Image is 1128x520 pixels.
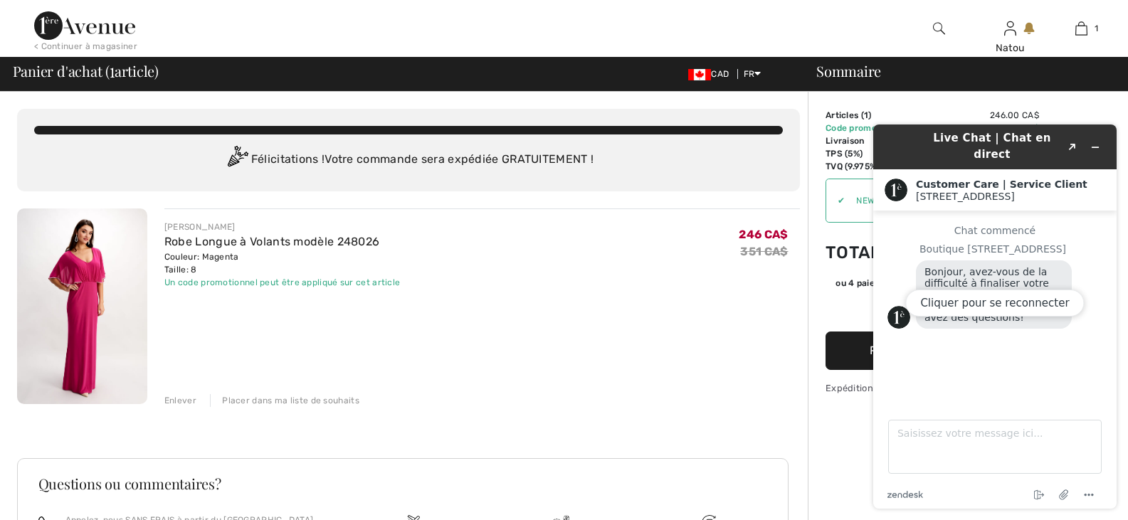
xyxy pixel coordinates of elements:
[826,109,901,122] td: Articles ( )
[164,250,401,276] div: Couleur: Magenta Taille: 8
[38,477,767,491] h3: Questions ou commentaires?
[975,41,1045,55] div: Natou
[164,394,196,407] div: Enlever
[34,40,137,53] div: < Continuer à magasiner
[826,147,901,160] td: TPS (5%)
[1075,20,1087,37] img: Mon panier
[826,194,845,207] div: ✔
[1004,20,1016,37] img: Mes infos
[826,295,1039,327] iframe: PayPal-paypal
[826,381,1039,395] div: Expédition et retour sans interruption
[826,228,901,277] td: Total
[864,110,868,120] span: 1
[826,277,1039,295] div: ou 4 paiements de60.10 CA$avecSezzle Cliquez pour en savoir plus sur Sezzle
[901,109,1039,122] td: 246.00 CA$
[164,276,401,289] div: Un code promotionnel peut être appliqué sur cet article
[164,221,401,233] div: [PERSON_NAME]
[17,208,147,404] img: Robe Longue à Volants modèle 248026
[739,228,788,241] span: 246 CA$
[826,160,901,173] td: TVQ (9.975%)
[1095,22,1098,35] span: 1
[688,69,711,80] img: Canadian Dollar
[31,10,60,23] span: Chat
[1004,21,1016,35] a: Se connecter
[845,179,989,222] input: Code promo
[826,331,1039,370] button: Passer au paiement
[34,146,783,174] div: Félicitations ! Votre commande sera expédiée GRATUITEMENT !
[164,235,380,248] a: Robe Longue à Volants modèle 248026
[933,20,945,37] img: recherche
[862,113,1128,520] iframe: Trouvez des informations supplémentaires ici
[826,122,901,134] td: Code promo
[826,134,901,147] td: Livraison
[1046,20,1116,37] a: 1
[223,146,251,174] img: Congratulation2.svg
[836,277,1039,290] div: ou 4 paiements de avec
[34,11,135,40] img: 1ère Avenue
[110,60,115,79] span: 1
[799,64,1119,78] div: Sommaire
[688,69,734,79] span: CAD
[13,64,159,78] span: Panier d'achat ( article)
[744,69,761,79] span: FR
[740,245,788,258] s: 351 CA$
[210,394,359,407] div: Placer dans ma liste de souhaits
